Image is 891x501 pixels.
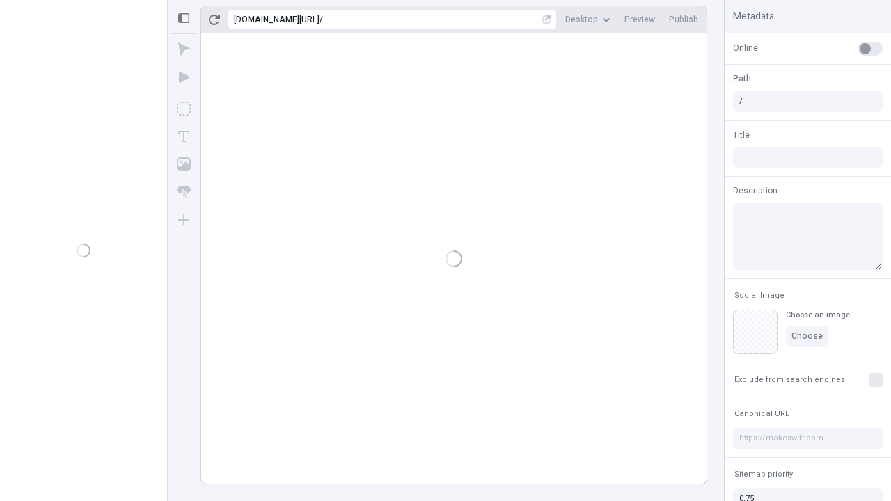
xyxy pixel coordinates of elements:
[732,287,787,304] button: Social Image
[733,184,778,197] span: Description
[734,290,784,301] span: Social Image
[560,9,616,30] button: Desktop
[565,14,598,25] span: Desktop
[733,42,758,54] span: Online
[619,9,661,30] button: Preview
[669,14,698,25] span: Publish
[786,310,850,320] div: Choose an image
[733,129,750,141] span: Title
[733,428,883,449] input: https://makeswift.com
[234,14,320,25] div: [URL][DOMAIN_NAME]
[734,469,793,479] span: Sitemap priority
[624,14,655,25] span: Preview
[171,152,196,177] button: Image
[171,180,196,205] button: Button
[734,408,789,419] span: Canonical URL
[733,72,751,85] span: Path
[732,372,848,388] button: Exclude from search engines
[732,466,796,483] button: Sitemap priority
[791,331,823,342] span: Choose
[786,326,828,347] button: Choose
[734,374,845,385] span: Exclude from search engines
[171,96,196,121] button: Box
[732,406,792,422] button: Canonical URL
[320,14,323,25] div: /
[663,9,704,30] button: Publish
[171,124,196,149] button: Text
